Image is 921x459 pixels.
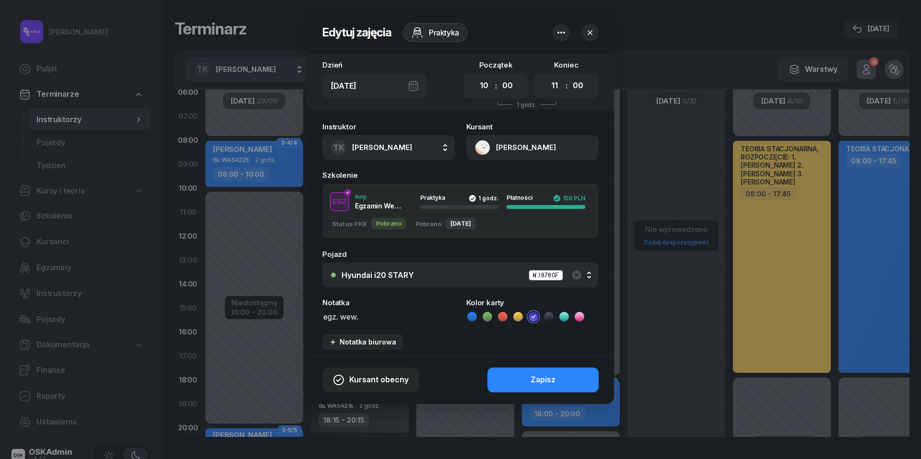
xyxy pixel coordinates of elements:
[487,367,599,392] button: Zapisz
[322,367,419,392] button: Kursant obecny
[529,270,563,281] div: WJ8780F
[352,143,412,152] span: [PERSON_NAME]
[329,338,396,346] div: Notatka biurowa
[466,135,599,160] button: [PERSON_NAME]
[322,135,455,160] button: TK[PERSON_NAME]
[349,374,409,386] span: Kursant obecny
[322,263,599,287] button: Hyundai i20 STARYWJ8780F
[531,374,555,386] div: Zapisz
[322,25,391,40] h2: Edytuj zajęcia
[333,144,344,152] span: TK
[566,80,567,92] div: :
[495,80,497,92] div: :
[342,271,414,279] div: Hyundai i20 STARY
[322,334,403,350] button: Notatka biurowa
